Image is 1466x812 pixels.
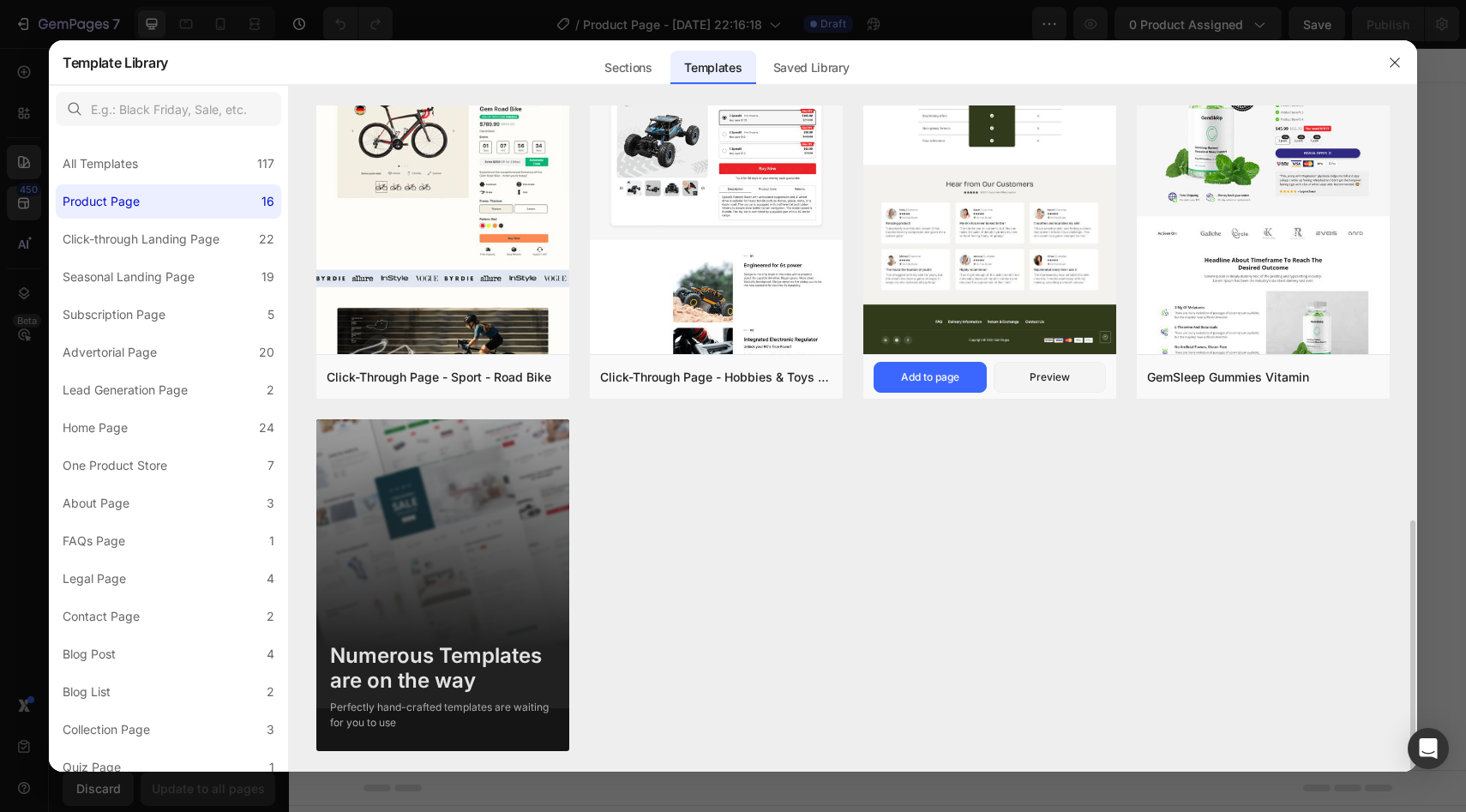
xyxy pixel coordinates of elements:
[267,719,274,740] div: 3
[63,568,126,589] div: Legal Page
[1147,367,1309,388] div: GemSleep Gummies Vitamin
[63,153,138,174] div: All Templates
[874,362,987,393] button: Add to page
[269,757,274,778] div: 1
[63,719,150,740] div: Collection Page
[760,51,863,85] div: Saved Library
[901,370,959,385] div: Add to page
[485,387,693,407] div: Start with Sections from sidebar
[261,267,274,287] div: 19
[63,267,195,287] div: Seasonal Landing Page
[330,644,556,694] div: Numerous Templates are on the way
[63,455,167,476] div: One Product Store
[600,367,832,388] div: Click-Through Page - Hobbies & Toys - Remote Racer Car
[63,229,219,250] div: Click-through Landing Page
[259,342,274,363] div: 20
[994,362,1107,393] button: Preview
[63,40,168,85] h2: Template Library
[670,51,755,85] div: Templates
[259,418,274,438] div: 24
[63,342,157,363] div: Advertorial Page
[63,757,121,778] div: Quiz Page
[267,304,274,325] div: 5
[63,682,111,702] div: Blog List
[327,367,551,388] div: Click-Through Page - Sport - Road Bike
[592,421,713,455] button: Add elements
[267,682,274,702] div: 2
[63,644,116,665] div: Blog Post
[63,493,129,514] div: About Page
[63,304,165,325] div: Subscription Page
[269,531,274,551] div: 1
[465,421,582,455] button: Add sections
[1030,370,1070,385] div: Preview
[63,418,128,438] div: Home Page
[267,568,274,589] div: 4
[267,606,274,627] div: 2
[267,380,274,400] div: 2
[267,493,274,514] div: 3
[259,229,274,250] div: 22
[330,700,556,731] div: Perfectly hand-crafted templates are waiting for you to use
[63,191,140,212] div: Product Page
[63,531,125,551] div: FAQs Page
[267,644,274,665] div: 4
[257,153,274,174] div: 117
[63,606,140,627] div: Contact Page
[267,455,274,476] div: 7
[63,380,188,400] div: Lead Generation Page
[1408,728,1449,769] div: Open Intercom Messenger
[56,92,281,126] input: E.g.: Black Friday, Sale, etc.
[473,517,704,531] div: Start with Generating from URL or image
[261,191,274,212] div: 16
[591,51,665,85] div: Sections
